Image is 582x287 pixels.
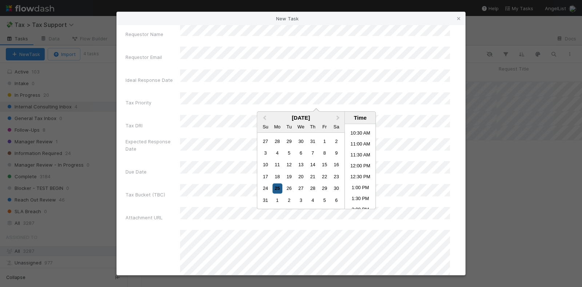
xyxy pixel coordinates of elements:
div: Choose Monday, August 18th, 2025 [272,172,282,182]
div: Choose Wednesday, August 27th, 2025 [296,184,306,194]
div: Choose Thursday, August 7th, 2025 [308,148,318,158]
div: Choose Tuesday, August 19th, 2025 [284,172,294,182]
div: Choose Wednesday, September 3rd, 2025 [296,195,306,205]
div: Choose Sunday, August 24th, 2025 [260,184,270,194]
div: Choose Tuesday, August 12th, 2025 [284,160,294,170]
div: Choose Tuesday, August 5th, 2025 [284,148,294,158]
label: Tax Bucket (TBC) [125,191,165,198]
div: Choose Thursday, August 14th, 2025 [308,160,318,170]
div: Choose Friday, August 22nd, 2025 [320,172,330,182]
div: Choose Friday, August 15th, 2025 [320,160,330,170]
div: Choose Thursday, August 21st, 2025 [308,172,318,182]
div: Choose Wednesday, July 30th, 2025 [296,136,306,146]
div: Choose Sunday, August 17th, 2025 [260,172,270,182]
div: Choose Thursday, July 31st, 2025 [308,136,318,146]
label: Attachment URL [125,214,163,221]
div: Thursday [308,122,318,132]
div: Monday [272,122,282,132]
div: Choose Wednesday, August 13th, 2025 [296,160,306,170]
label: Expected Response Date [125,138,180,152]
li: 1:00 PM [345,183,376,194]
div: Friday [320,122,330,132]
div: Choose Wednesday, August 20th, 2025 [296,172,306,182]
div: Tuesday [284,122,294,132]
div: New Task [117,12,465,25]
div: Choose Tuesday, August 26th, 2025 [284,184,294,194]
div: Choose Sunday, August 31st, 2025 [260,195,270,205]
div: Choose Friday, August 8th, 2025 [320,148,330,158]
label: Requestor Name [125,31,163,38]
div: Sunday [260,122,270,132]
label: Tax DRI [125,122,143,129]
li: 12:00 PM [345,161,376,172]
div: Choose Thursday, September 4th, 2025 [308,195,318,205]
li: 1:30 PM [345,194,376,205]
div: Choose Monday, July 28th, 2025 [272,136,282,146]
div: Saturday [331,122,341,132]
div: Choose Monday, August 11th, 2025 [272,160,282,170]
div: [DATE] [257,115,344,121]
li: 11:30 AM [345,150,376,161]
div: Choose Saturday, September 6th, 2025 [331,195,341,205]
div: Choose Saturday, August 16th, 2025 [331,160,341,170]
li: 11:00 AM [345,139,376,150]
div: Choose Monday, August 25th, 2025 [272,184,282,194]
button: Next Month [333,112,344,124]
div: Choose Sunday, August 10th, 2025 [260,160,270,170]
div: Choose Wednesday, August 6th, 2025 [296,148,306,158]
div: Time [347,115,374,121]
label: Ideal Response Date [125,76,173,84]
div: Choose Sunday, August 3rd, 2025 [260,148,270,158]
div: Wednesday [296,122,306,132]
ul: Time [345,124,376,209]
div: Choose Sunday, July 27th, 2025 [260,136,270,146]
label: Due Date [125,168,147,175]
div: Choose Monday, August 4th, 2025 [272,148,282,158]
div: Choose Friday, August 1st, 2025 [320,136,330,146]
div: Choose Saturday, August 9th, 2025 [331,148,341,158]
div: Choose Tuesday, July 29th, 2025 [284,136,294,146]
div: Choose Friday, September 5th, 2025 [320,195,330,205]
div: Month August, 2025 [260,135,342,206]
div: Choose Tuesday, September 2nd, 2025 [284,195,294,205]
div: Choose Monday, September 1st, 2025 [272,195,282,205]
button: Previous Month [258,112,270,124]
div: Choose Thursday, August 28th, 2025 [308,184,318,194]
div: Choose Date and Time [257,111,376,209]
div: Choose Saturday, August 30th, 2025 [331,184,341,194]
label: Requestor Email [125,53,162,61]
div: Choose Saturday, August 23rd, 2025 [331,172,341,182]
div: Choose Saturday, August 2nd, 2025 [331,136,341,146]
li: 2:00 PM [345,205,376,216]
label: Tax Priority [125,99,151,106]
li: 12:30 PM [345,172,376,183]
div: Choose Friday, August 29th, 2025 [320,184,330,194]
li: 10:30 AM [345,128,376,139]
